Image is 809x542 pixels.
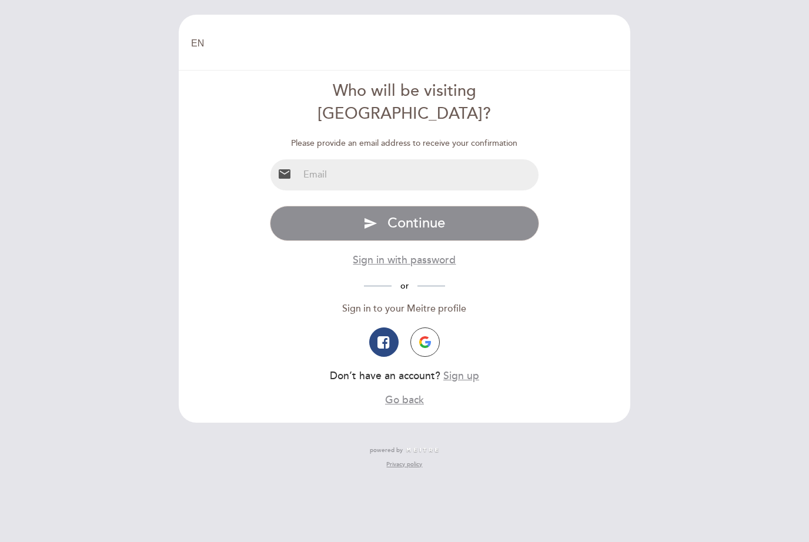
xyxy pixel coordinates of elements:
[406,447,439,453] img: MEITRE
[270,80,540,126] div: Who will be visiting [GEOGRAPHIC_DATA]?
[370,446,403,454] span: powered by
[278,167,292,181] i: email
[443,369,479,383] button: Sign up
[270,206,540,241] button: send Continue
[392,281,417,291] span: or
[330,370,440,382] span: Don’t have an account?
[270,138,540,149] div: Please provide an email address to receive your confirmation
[270,302,540,316] div: Sign in to your Meitre profile
[387,215,445,232] span: Continue
[386,460,422,469] a: Privacy policy
[363,216,377,230] i: send
[370,446,439,454] a: powered by
[385,393,424,407] button: Go back
[419,336,431,348] img: icon-google.png
[299,159,539,190] input: Email
[353,253,456,267] button: Sign in with password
